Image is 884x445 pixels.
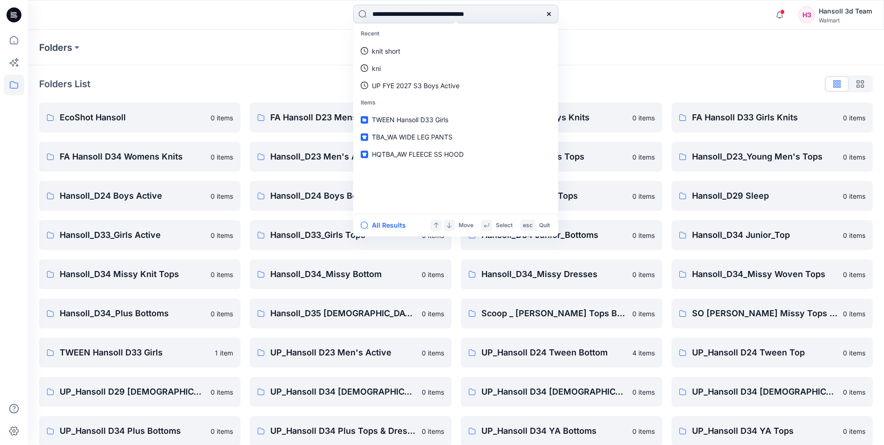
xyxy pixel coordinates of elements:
[422,309,444,319] p: 0 items
[372,150,464,158] span: HQTBA_AW FLEECE SS HOOD
[361,220,412,231] button: All Results
[39,377,240,407] a: UP_Hansoll D29 [DEMOGRAPHIC_DATA] Sleep0 items
[422,270,444,279] p: 0 items
[270,424,416,438] p: UP_Hansoll D34 Plus Tops & Dresses
[211,270,233,279] p: 0 items
[798,7,815,23] div: H3
[270,307,416,320] p: Hansoll_D35 [DEMOGRAPHIC_DATA] Plus Top & Dresses
[843,113,865,123] p: 0 items
[672,377,873,407] a: UP_Hansoll D34 [DEMOGRAPHIC_DATA] Knit Tops0 items
[843,152,865,162] p: 0 items
[539,221,550,230] p: Quit
[461,220,662,250] a: Hansoll_D34 Junior_Bottoms0 items
[481,268,627,281] p: Hansoll_D34_Missy Dresses
[250,103,451,132] a: FA Hansoll D23 Mens Knits0 items
[843,309,865,319] p: 0 items
[632,426,655,436] p: 0 items
[372,81,459,90] p: UP FYE 2027 S3 Boys Active
[422,426,444,436] p: 0 items
[632,152,655,162] p: 0 items
[692,424,837,438] p: UP_Hansoll D34 YA Tops
[819,6,872,17] div: Hansoll 3d Team
[372,46,400,56] p: knit short
[60,307,205,320] p: Hansoll_D34_Plus Bottoms
[60,424,205,438] p: UP_Hansoll D34 Plus Bottoms
[819,17,872,24] div: Walmart
[843,270,865,279] p: 0 items
[692,189,837,202] p: Hansoll_D29 Sleep
[250,338,451,368] a: UP_Hansoll D23 Men's Active0 items
[692,229,837,242] p: Hansoll_D34 Junior_Top
[211,113,233,123] p: 0 items
[355,128,556,146] a: TBA_WA WIDE LEG PANTS
[459,221,473,230] p: Move
[632,230,655,240] p: 0 items
[632,348,655,358] p: 4 items
[60,150,205,163] p: FA Hansoll D34 Womens Knits
[250,142,451,172] a: Hansoll_D23 Men's Active0 items
[60,385,205,398] p: UP_Hansoll D29 [DEMOGRAPHIC_DATA] Sleep
[211,387,233,397] p: 0 items
[692,268,837,281] p: Hansoll_D34_Missy Woven Tops
[632,270,655,279] p: 0 items
[692,111,837,124] p: FA Hansoll D33 Girls Knits
[672,103,873,132] a: FA Hansoll D33 Girls Knits0 items
[481,385,627,398] p: UP_Hansoll D34 [DEMOGRAPHIC_DATA] Dresses
[692,307,837,320] p: SO [PERSON_NAME] Missy Tops Bottoms Dresses
[250,220,451,250] a: Hansoll_D33_Girls Tops0 items
[60,346,209,359] p: TWEEN Hansoll D33 Girls
[461,299,662,328] a: Scoop _ [PERSON_NAME] Tops Bottoms Dresses0 items
[692,150,837,163] p: Hansoll_D23_Young Men's Tops
[672,142,873,172] a: Hansoll_D23_Young Men's Tops0 items
[422,387,444,397] p: 0 items
[461,259,662,289] a: Hansoll_D34_Missy Dresses0 items
[632,191,655,201] p: 0 items
[211,152,233,162] p: 0 items
[250,299,451,328] a: Hansoll_D35 [DEMOGRAPHIC_DATA] Plus Top & Dresses0 items
[632,309,655,319] p: 0 items
[355,25,556,42] p: Recent
[355,94,556,111] p: Items
[461,377,662,407] a: UP_Hansoll D34 [DEMOGRAPHIC_DATA] Dresses0 items
[250,259,451,289] a: Hansoll_D34_Missy Bottom0 items
[632,387,655,397] p: 0 items
[39,299,240,328] a: Hansoll_D34_Plus Bottoms0 items
[461,142,662,172] a: Hansoll_D23_Men's Tops0 items
[372,63,381,73] p: kni
[39,259,240,289] a: Hansoll_D34 Missy Knit Tops0 items
[523,221,533,230] p: esc
[496,221,513,230] p: Select
[270,385,416,398] p: UP_Hansoll D34 [DEMOGRAPHIC_DATA] Bottoms
[211,426,233,436] p: 0 items
[672,338,873,368] a: UP_Hansoll D24 Tween Top0 items
[672,299,873,328] a: SO [PERSON_NAME] Missy Tops Bottoms Dresses0 items
[692,346,837,359] p: UP_Hansoll D24 Tween Top
[461,103,662,132] a: FA Hansoll D24 Boys Knits0 items
[672,181,873,211] a: Hansoll_D29 Sleep0 items
[39,103,240,132] a: EcoShot Hansoll0 items
[60,229,205,242] p: Hansoll_D33_Girls Active
[672,220,873,250] a: Hansoll_D34 Junior_Top0 items
[39,41,72,54] p: Folders
[461,338,662,368] a: UP_Hansoll D24 Tween Bottom4 items
[211,230,233,240] p: 0 items
[39,77,90,91] p: Folders List
[250,377,451,407] a: UP_Hansoll D34 [DEMOGRAPHIC_DATA] Bottoms0 items
[355,111,556,128] a: TWEEN Hansoll D33 Girls
[481,307,627,320] p: Scoop _ [PERSON_NAME] Tops Bottoms Dresses
[461,181,662,211] a: Hansoll_D24 Boys Tops0 items
[270,111,416,124] p: FA Hansoll D23 Mens Knits
[60,268,205,281] p: Hansoll_D34 Missy Knit Tops
[422,348,444,358] p: 0 items
[481,346,627,359] p: UP_Hansoll D24 Tween Bottom
[270,229,416,242] p: Hansoll_D33_Girls Tops
[672,259,873,289] a: Hansoll_D34_Missy Woven Tops0 items
[355,60,556,77] a: kni
[39,338,240,368] a: TWEEN Hansoll D33 Girls1 item
[372,133,452,141] span: TBA_WA WIDE LEG PANTS
[270,346,416,359] p: UP_Hansoll D23 Men's Active
[211,191,233,201] p: 0 items
[843,230,865,240] p: 0 items
[843,426,865,436] p: 0 items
